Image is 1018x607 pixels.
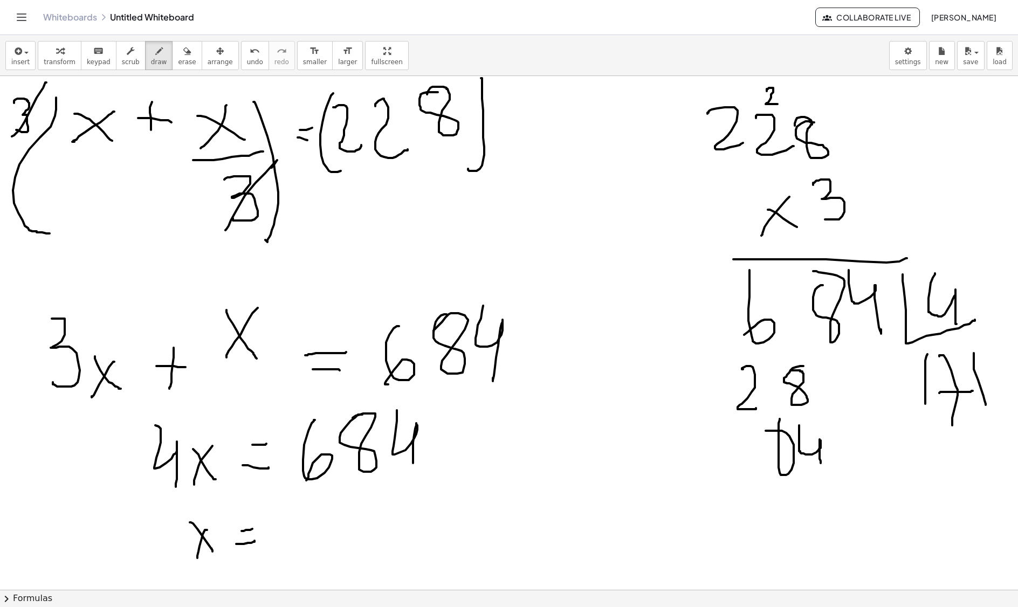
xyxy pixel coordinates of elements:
span: keypad [87,58,111,66]
span: redo [274,58,289,66]
button: undoundo [241,41,269,70]
span: save [963,58,978,66]
button: load [987,41,1013,70]
button: fullscreen [365,41,408,70]
button: settings [889,41,927,70]
span: undo [247,58,263,66]
i: keyboard [93,45,104,58]
span: erase [178,58,196,66]
span: transform [44,58,75,66]
span: draw [151,58,167,66]
i: redo [277,45,287,58]
span: Collaborate Live [824,12,911,22]
button: Collaborate Live [815,8,920,27]
button: [PERSON_NAME] [922,8,1005,27]
button: scrub [116,41,146,70]
button: format_sizelarger [332,41,363,70]
button: erase [172,41,202,70]
button: transform [38,41,81,70]
button: arrange [202,41,239,70]
button: format_sizesmaller [297,41,333,70]
a: Whiteboards [43,12,97,23]
span: settings [895,58,921,66]
span: load [993,58,1007,66]
button: save [957,41,985,70]
span: larger [338,58,357,66]
button: draw [145,41,173,70]
span: [PERSON_NAME] [931,12,996,22]
i: undo [250,45,260,58]
span: smaller [303,58,327,66]
button: Toggle navigation [13,9,30,26]
button: redoredo [269,41,295,70]
span: scrub [122,58,140,66]
span: insert [11,58,30,66]
span: fullscreen [371,58,402,66]
i: format_size [342,45,353,58]
button: insert [5,41,36,70]
i: format_size [309,45,320,58]
span: new [935,58,948,66]
button: new [929,41,955,70]
button: keyboardkeypad [81,41,116,70]
span: arrange [208,58,233,66]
